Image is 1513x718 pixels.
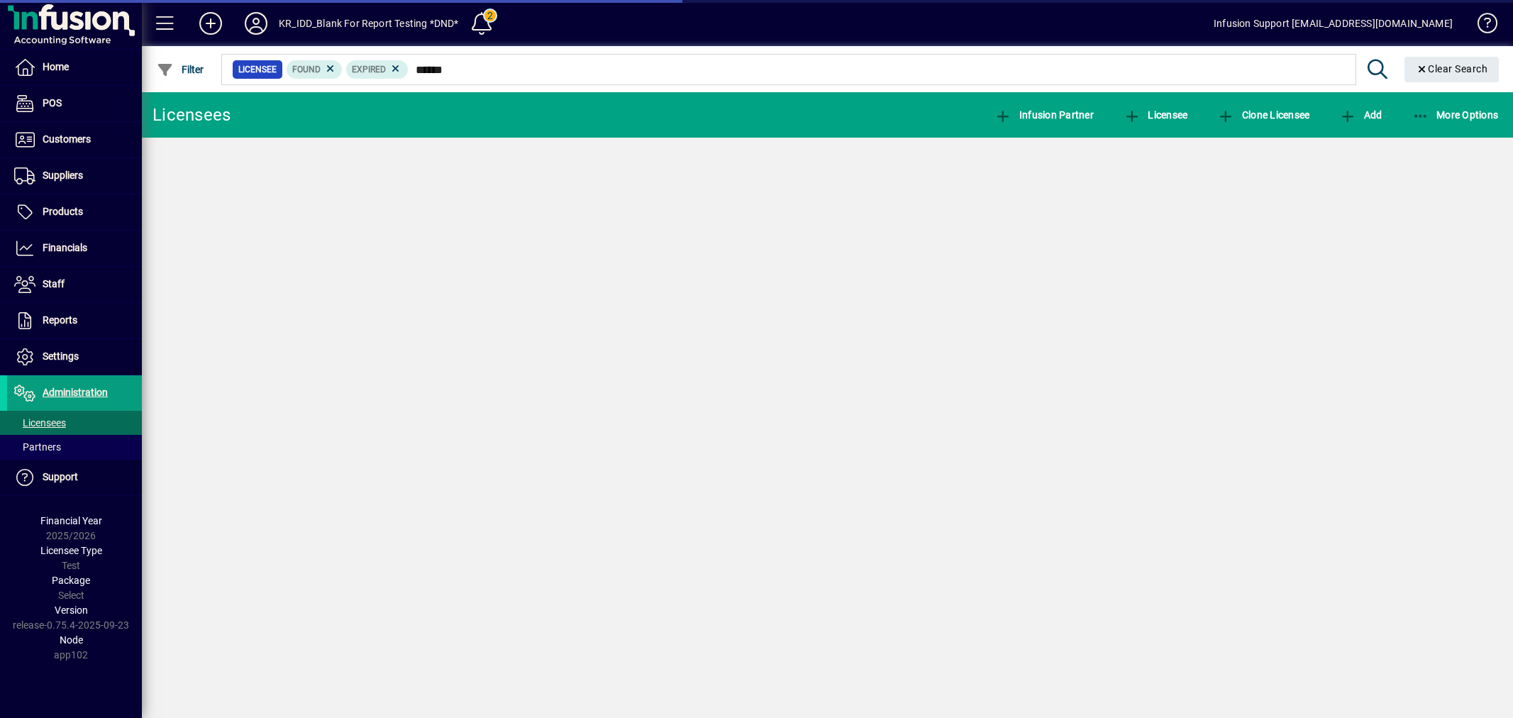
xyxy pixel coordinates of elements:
a: Reports [7,303,142,338]
span: Staff [43,278,65,289]
span: Expired [352,65,386,74]
a: Home [7,50,142,85]
a: Knowledge Base [1467,3,1495,49]
span: Administration [43,387,108,398]
button: Infusion Partner [991,102,1097,128]
span: Support [43,471,78,482]
span: Node [60,634,83,646]
span: Found [292,65,321,74]
a: POS [7,86,142,121]
button: More Options [1409,102,1502,128]
button: Clear [1404,57,1500,82]
span: Financials [43,242,87,253]
div: Licensees [153,104,231,126]
mat-chip: Expiry status: Expired [346,60,408,79]
a: Settings [7,339,142,375]
span: Licensees [14,417,66,429]
a: Financials [7,231,142,266]
a: Suppliers [7,158,142,194]
span: More Options [1412,109,1499,121]
span: Partners [14,441,61,453]
span: Licensee [1124,109,1188,121]
span: Suppliers [43,170,83,181]
button: Add [1336,102,1385,128]
span: Clone Licensee [1217,109,1309,121]
span: Products [43,206,83,217]
button: Add [188,11,233,36]
span: Home [43,61,69,72]
div: Infusion Support [EMAIL_ADDRESS][DOMAIN_NAME] [1214,12,1453,35]
span: Add [1339,109,1382,121]
button: Filter [153,57,208,82]
a: Support [7,460,142,495]
a: Licensees [7,411,142,435]
button: Licensee [1120,102,1192,128]
span: Customers [43,133,91,145]
a: Customers [7,122,142,158]
span: Infusion Partner [994,109,1094,121]
mat-chip: Found Status: Found [287,60,343,79]
button: Profile [233,11,279,36]
span: Filter [157,64,204,75]
span: POS [43,97,62,109]
span: Licensee [238,62,277,77]
a: Partners [7,435,142,459]
a: Products [7,194,142,230]
span: Version [55,604,88,616]
span: Package [52,575,90,586]
span: Reports [43,314,77,326]
button: Clone Licensee [1214,102,1313,128]
span: Financial Year [40,515,102,526]
a: Staff [7,267,142,302]
span: Licensee Type [40,545,102,556]
span: Settings [43,350,79,362]
div: KR_IDD_Blank For Report Testing *DND* [279,12,458,35]
span: Clear Search [1416,63,1488,74]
